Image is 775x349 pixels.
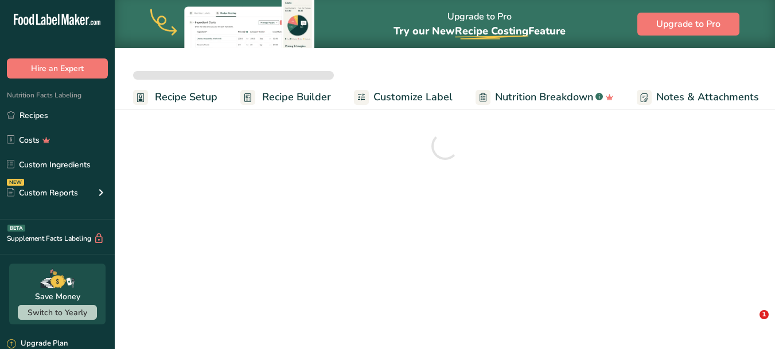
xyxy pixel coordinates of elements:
span: Customize Label [373,89,453,105]
button: Hire an Expert [7,58,108,79]
span: Nutrition Breakdown [495,89,593,105]
div: Upgrade to Pro [394,1,566,48]
a: Nutrition Breakdown [476,84,614,110]
div: BETA [7,225,25,232]
a: Recipe Builder [240,84,331,110]
span: Switch to Yearly [28,307,87,318]
span: Recipe Builder [262,89,331,105]
span: Upgrade to Pro [656,17,721,31]
a: Recipe Setup [133,84,217,110]
a: Customize Label [354,84,453,110]
span: Recipe Costing [455,24,528,38]
button: Switch to Yearly [18,305,97,320]
div: NEW [7,179,24,186]
span: Notes & Attachments [656,89,759,105]
button: Upgrade to Pro [637,13,739,36]
span: Recipe Setup [155,89,217,105]
div: Save Money [35,291,80,303]
span: 1 [760,310,769,319]
span: Try our New Feature [394,24,566,38]
a: Notes & Attachments [637,84,759,110]
div: Custom Reports [7,187,78,199]
iframe: Intercom live chat [736,310,764,338]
